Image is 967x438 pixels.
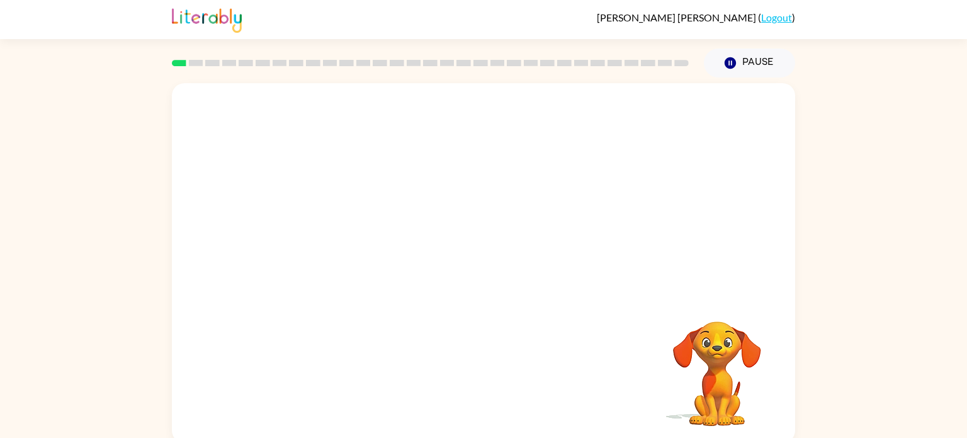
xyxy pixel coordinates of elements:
[597,11,795,23] div: ( )
[761,11,792,23] a: Logout
[704,49,795,78] button: Pause
[654,302,780,428] video: Your browser must support playing .mp4 files to use Literably. Please try using another browser.
[172,5,242,33] img: Literably
[597,11,758,23] span: [PERSON_NAME] [PERSON_NAME]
